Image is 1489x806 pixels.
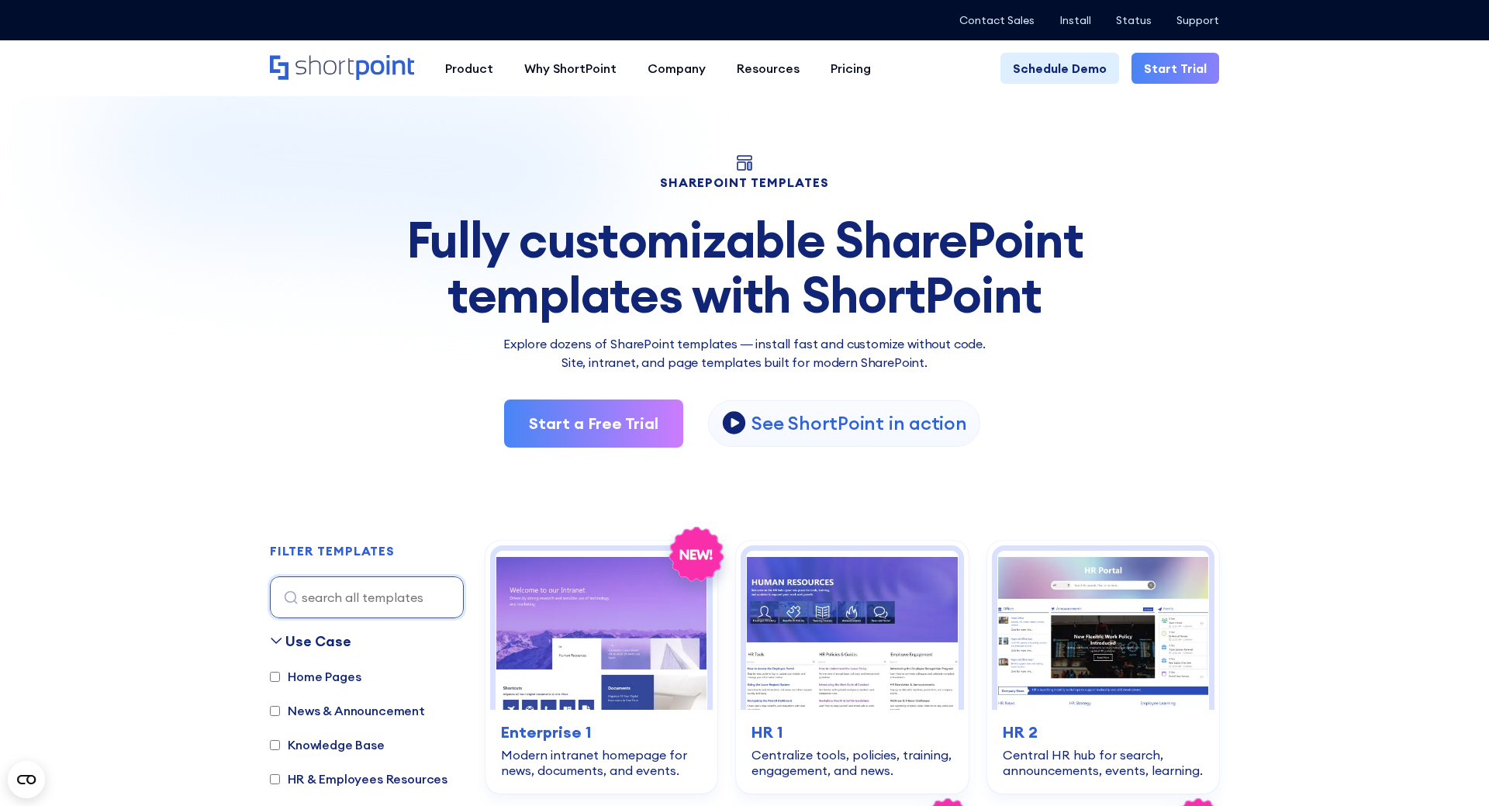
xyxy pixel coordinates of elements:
div: Resources [737,59,800,78]
h3: HR 1 [751,721,952,744]
div: Use Case [285,631,351,652]
div: Pricing [831,59,871,78]
iframe: Chat Widget [1411,732,1489,806]
div: Product [445,59,493,78]
a: HR 2 - HR Intranet Portal: Central HR hub for search, announcements, events, learning.HR 2Central... [987,541,1219,794]
a: Enterprise 1 – SharePoint Homepage Design: Modern intranet homepage for news, documents, and even... [485,541,717,794]
div: Company [648,59,706,78]
a: Start a Free Trial [504,400,683,448]
img: HR 1 – Human Resources Template: Centralize tools, policies, training, engagement, and news. [746,551,958,710]
input: search all templates [270,576,464,618]
input: Home Pages [270,672,280,682]
p: Explore dozens of SharePoint templates — install fast and customize without code. Site, intranet,... [270,334,1219,372]
h3: Enterprise 1 [501,721,702,744]
a: Install [1059,14,1091,26]
label: Home Pages [270,667,361,686]
a: Status [1116,14,1152,26]
a: HR 1 – Human Resources Template: Centralize tools, policies, training, engagement, and news.HR 1C... [736,541,968,794]
p: See ShortPoint in action [751,411,966,435]
input: HR & Employees Resources [270,774,280,784]
a: Support [1176,14,1219,26]
div: Modern intranet homepage for news, documents, and events. [501,747,702,778]
label: Knowledge Base [270,735,385,754]
img: Enterprise 1 – SharePoint Homepage Design: Modern intranet homepage for news, documents, and events. [496,551,707,710]
a: Pricing [815,53,886,84]
a: Resources [721,53,815,84]
input: News & Announcement [270,706,280,716]
a: Start Trial [1131,53,1219,84]
div: Why ShortPoint [524,59,617,78]
label: HR & Employees Resources [270,770,447,788]
label: News & Announcement [270,701,425,720]
img: HR 2 - HR Intranet Portal: Central HR hub for search, announcements, events, learning. [997,551,1209,710]
input: Knowledge Base [270,740,280,750]
a: Why ShortPoint [509,53,632,84]
button: Open CMP widget [8,761,45,798]
h3: HR 2 [1003,721,1204,744]
h2: FILTER TEMPLATES [270,545,395,559]
a: Company [632,53,721,84]
a: Product [430,53,509,84]
h1: SHAREPOINT TEMPLATES [270,177,1219,188]
div: Centralize tools, policies, training, engagement, and news. [751,747,952,778]
div: Central HR hub for search, announcements, events, learning. [1003,747,1204,778]
a: open lightbox [708,400,979,447]
div: Fully customizable SharePoint templates with ShortPoint [270,213,1219,322]
a: Schedule Demo [1000,53,1119,84]
a: Contact Sales [959,14,1035,26]
a: Home [270,55,414,81]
